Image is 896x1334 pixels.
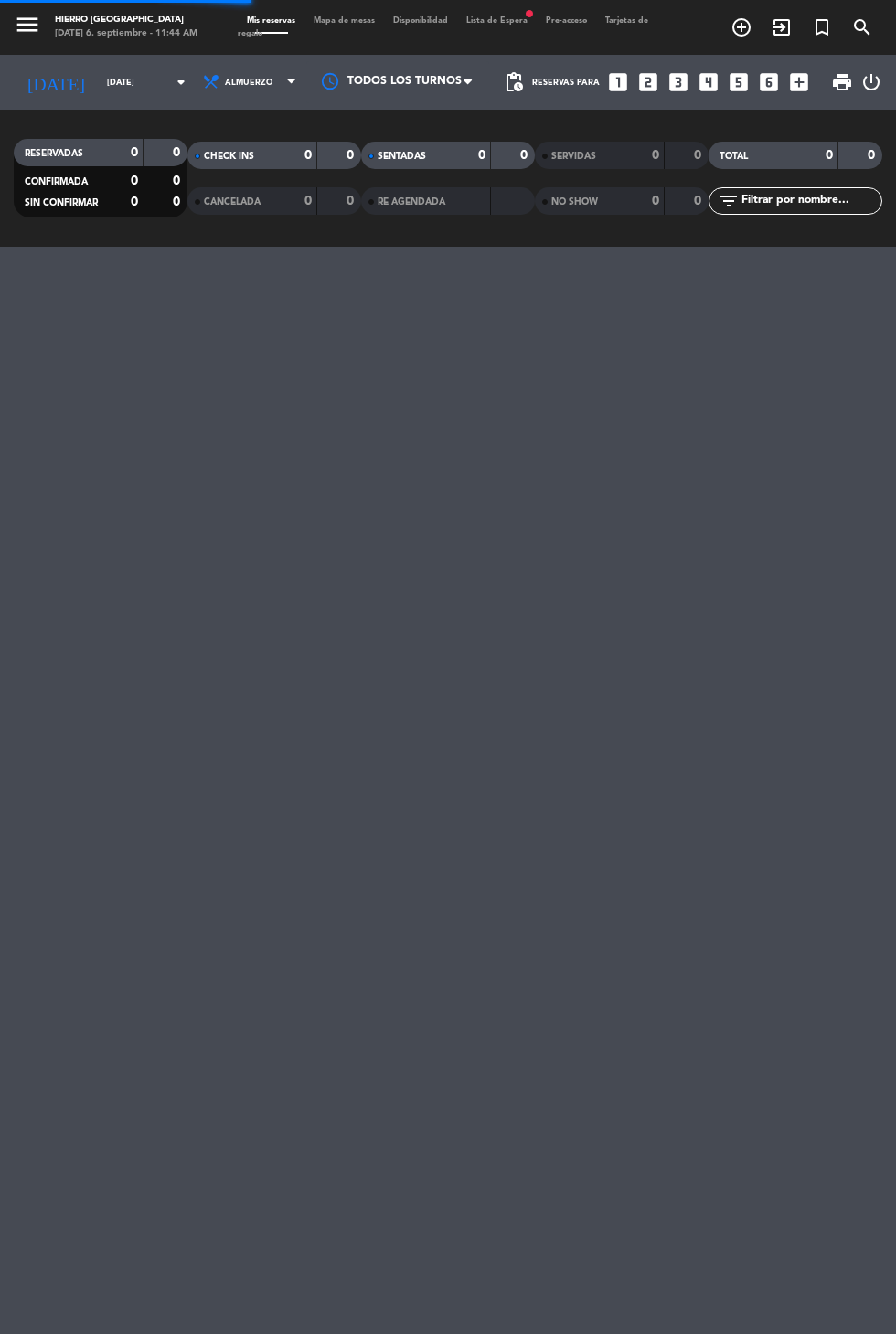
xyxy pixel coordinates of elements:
[636,70,660,94] i: looks_two
[173,175,184,187] strong: 0
[457,16,537,25] span: Lista de Espera
[25,198,98,207] span: SIN CONFIRMAR
[532,78,600,88] span: Reservas para
[347,149,357,162] strong: 0
[225,78,272,88] span: Almuerzo
[170,71,192,93] i: arrow_drop_down
[304,195,312,207] strong: 0
[831,71,853,93] span: print
[131,146,138,159] strong: 0
[694,149,705,162] strong: 0
[826,149,833,162] strong: 0
[868,149,879,162] strong: 0
[860,55,882,110] div: LOG OUT
[551,197,598,206] span: NO SHOW
[304,149,312,162] strong: 0
[652,195,659,207] strong: 0
[740,191,881,211] input: Filtrar por nombre...
[811,16,833,38] i: turned_in_not
[851,16,873,38] i: search
[14,64,98,101] i: [DATE]
[204,197,261,206] span: CANCELADA
[718,190,740,212] i: filter_list
[503,71,525,93] span: pending_actions
[551,152,596,161] span: SERVIDAS
[771,16,793,38] i: exit_to_app
[667,70,690,94] i: looks_3
[694,195,705,207] strong: 0
[14,11,41,43] button: menu
[720,152,748,161] span: TOTAL
[860,71,882,93] i: power_settings_new
[652,149,659,162] strong: 0
[606,70,630,94] i: looks_one
[25,177,88,186] span: CONFIRMADA
[787,70,811,94] i: add_box
[757,70,781,94] i: looks_6
[304,16,384,25] span: Mapa de mesas
[173,146,184,159] strong: 0
[14,11,41,38] i: menu
[384,16,457,25] span: Disponibilidad
[520,149,531,162] strong: 0
[238,16,304,25] span: Mis reservas
[25,149,83,158] span: RESERVADAS
[697,70,720,94] i: looks_4
[347,195,357,207] strong: 0
[524,8,535,19] span: fiber_manual_record
[173,196,184,208] strong: 0
[131,196,138,208] strong: 0
[378,152,426,161] span: SENTADAS
[478,149,485,162] strong: 0
[55,27,197,41] div: [DATE] 6. septiembre - 11:44 AM
[731,16,752,38] i: add_circle_outline
[378,197,445,206] span: RE AGENDADA
[204,152,254,161] span: CHECK INS
[727,70,751,94] i: looks_5
[131,175,138,187] strong: 0
[537,16,596,25] span: Pre-acceso
[55,14,197,27] div: Hierro [GEOGRAPHIC_DATA]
